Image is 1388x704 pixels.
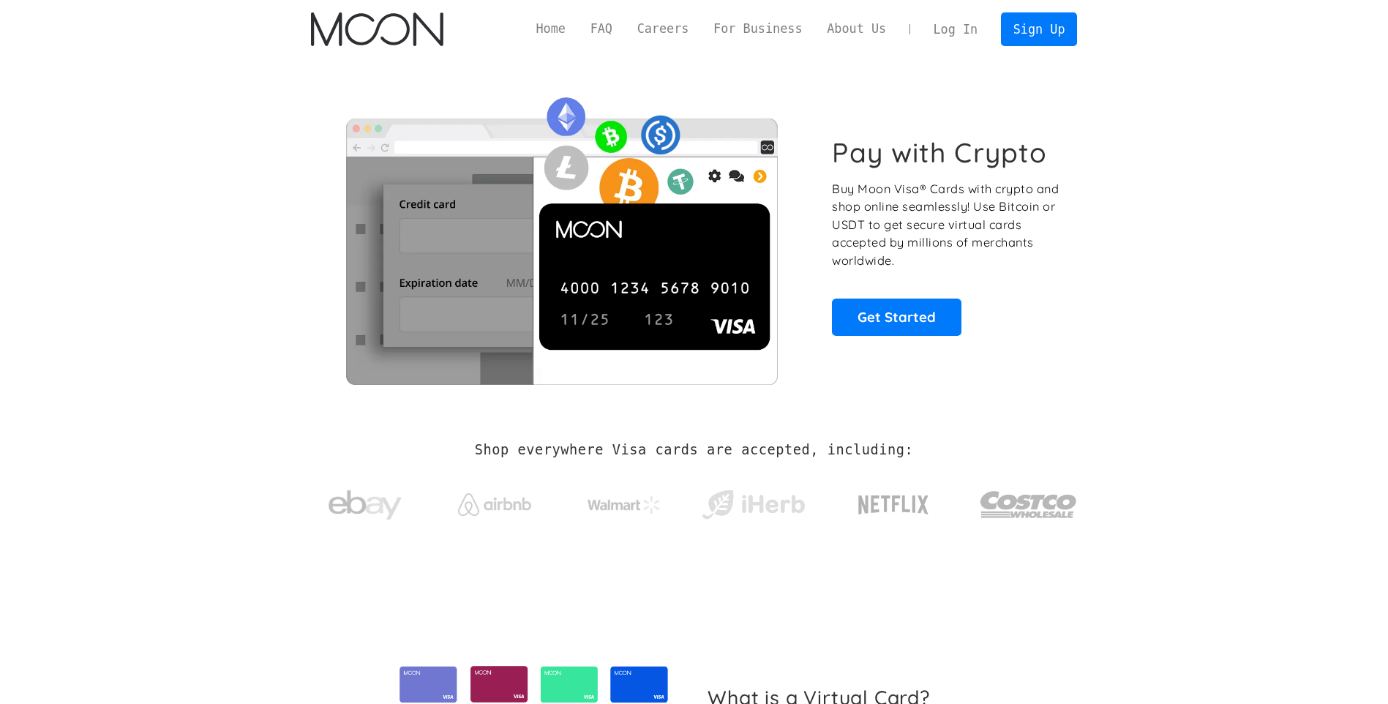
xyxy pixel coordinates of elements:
[440,479,549,523] a: Airbnb
[832,180,1061,270] p: Buy Moon Visa® Cards with crypto and shop online seamlessly! Use Bitcoin or USDT to get secure vi...
[311,12,443,46] img: Moon Logo
[569,482,678,521] a: Walmart
[311,468,420,536] a: ebay
[832,136,1047,169] h1: Pay with Crypto
[311,87,812,384] img: Moon Cards let you spend your crypto anywhere Visa is accepted.
[980,463,1078,539] a: Costco
[475,442,913,458] h2: Shop everywhere Visa cards are accepted, including:
[814,20,899,38] a: About Us
[832,299,961,335] a: Get Started
[828,472,959,531] a: Netflix
[458,493,531,516] img: Airbnb
[329,482,402,528] img: ebay
[524,20,578,38] a: Home
[1001,12,1077,45] a: Sign Up
[701,20,814,38] a: For Business
[311,12,443,46] a: home
[588,496,661,514] img: Walmart
[857,487,930,523] img: Netflix
[921,13,990,45] a: Log In
[578,20,625,38] a: FAQ
[699,486,808,524] img: iHerb
[980,477,1078,532] img: Costco
[625,20,701,38] a: Careers
[699,471,808,531] a: iHerb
